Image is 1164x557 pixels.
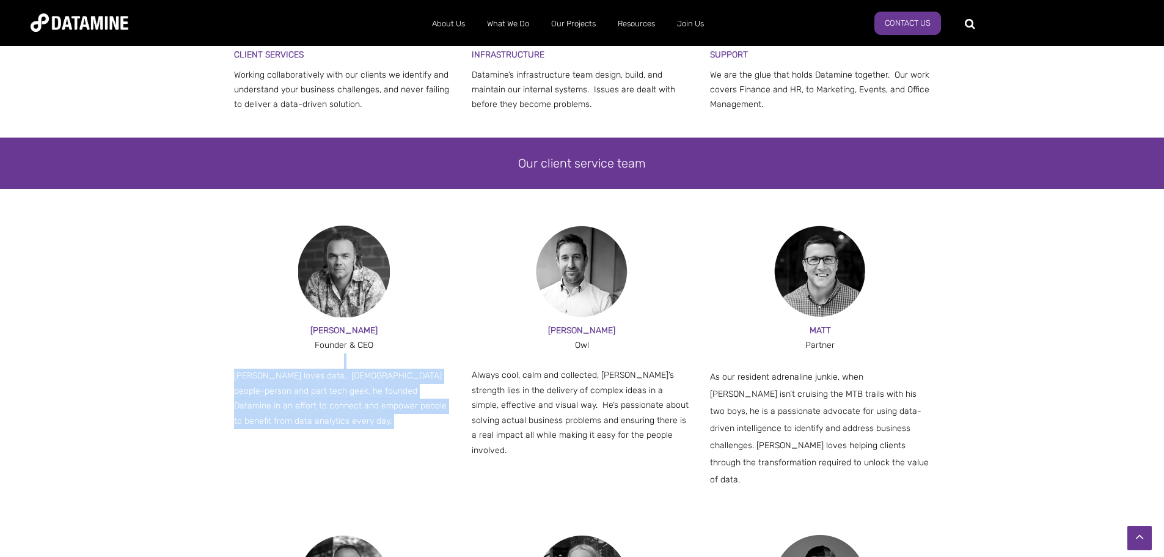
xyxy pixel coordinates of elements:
span: MATT [810,325,831,336]
div: Owl [472,338,692,353]
a: Join Us [666,8,715,40]
p: Working collaboratively with our clients we identify and understand your business challenges, and... [234,68,455,111]
a: About Us [421,8,476,40]
a: Contact Us [874,12,941,35]
img: Datamine [31,13,128,32]
span: Partner [805,340,835,350]
img: Bruce [536,226,628,317]
span: [PERSON_NAME] loves data. [DEMOGRAPHIC_DATA] people-person and part tech geek, he founded Datamin... [234,371,447,426]
a: Resources [607,8,666,40]
a: What We Do [476,8,540,40]
span: INFRASTRUCTURE [472,50,544,60]
a: Our Projects [540,8,607,40]
span: [PERSON_NAME] [548,325,615,336]
img: matt mug-1 [774,226,866,317]
span: ENT SERVICES [247,50,304,60]
span: CLI [234,50,247,60]
div: Founder & CEO [234,338,455,353]
span: Our client service team [518,156,646,171]
p: We are the glue that holds Datamine together. Our work covers Finance and HR, to Marketing, Event... [710,68,931,111]
span: Always cool, calm and collected, [PERSON_NAME]’s strength lies in the delivery of complex ideas i... [472,370,689,456]
span: SUPPORT [710,50,748,60]
span: [PERSON_NAME] [310,325,378,336]
img: Paul-2-1-150x150 [298,226,390,317]
p: Datamine’s infrastructure team design, build, and maintain our internal systems. Issues are dealt... [472,68,692,111]
span: As our resident adrenaline junkie, when [PERSON_NAME] isn’t cruising the MTB trails with his two ... [710,372,929,485]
